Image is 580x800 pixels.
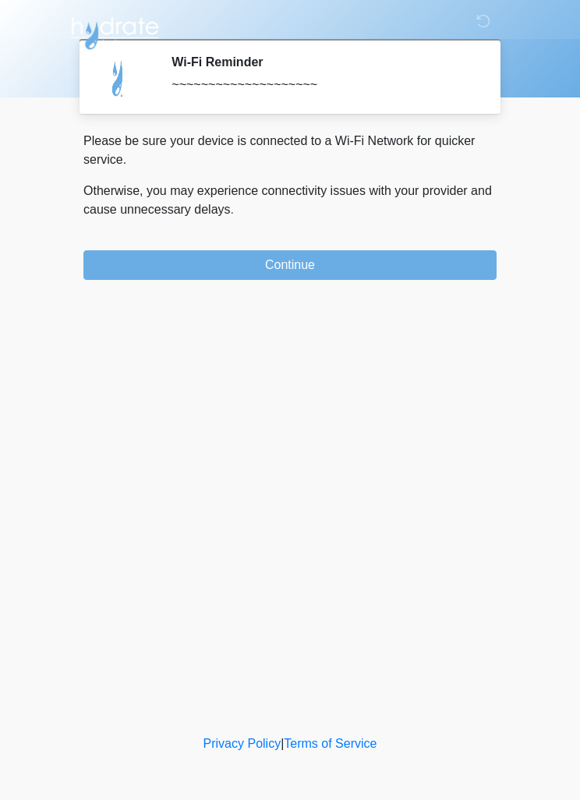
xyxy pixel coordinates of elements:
[83,250,497,280] button: Continue
[284,737,377,750] a: Terms of Service
[203,737,281,750] a: Privacy Policy
[281,737,284,750] a: |
[83,132,497,169] p: Please be sure your device is connected to a Wi-Fi Network for quicker service.
[172,76,473,94] div: ~~~~~~~~~~~~~~~~~~~~
[68,12,161,51] img: Hydrate IV Bar - Scottsdale Logo
[95,55,142,101] img: Agent Avatar
[231,203,234,216] span: .
[83,182,497,219] p: Otherwise, you may experience connectivity issues with your provider and cause unnecessary delays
